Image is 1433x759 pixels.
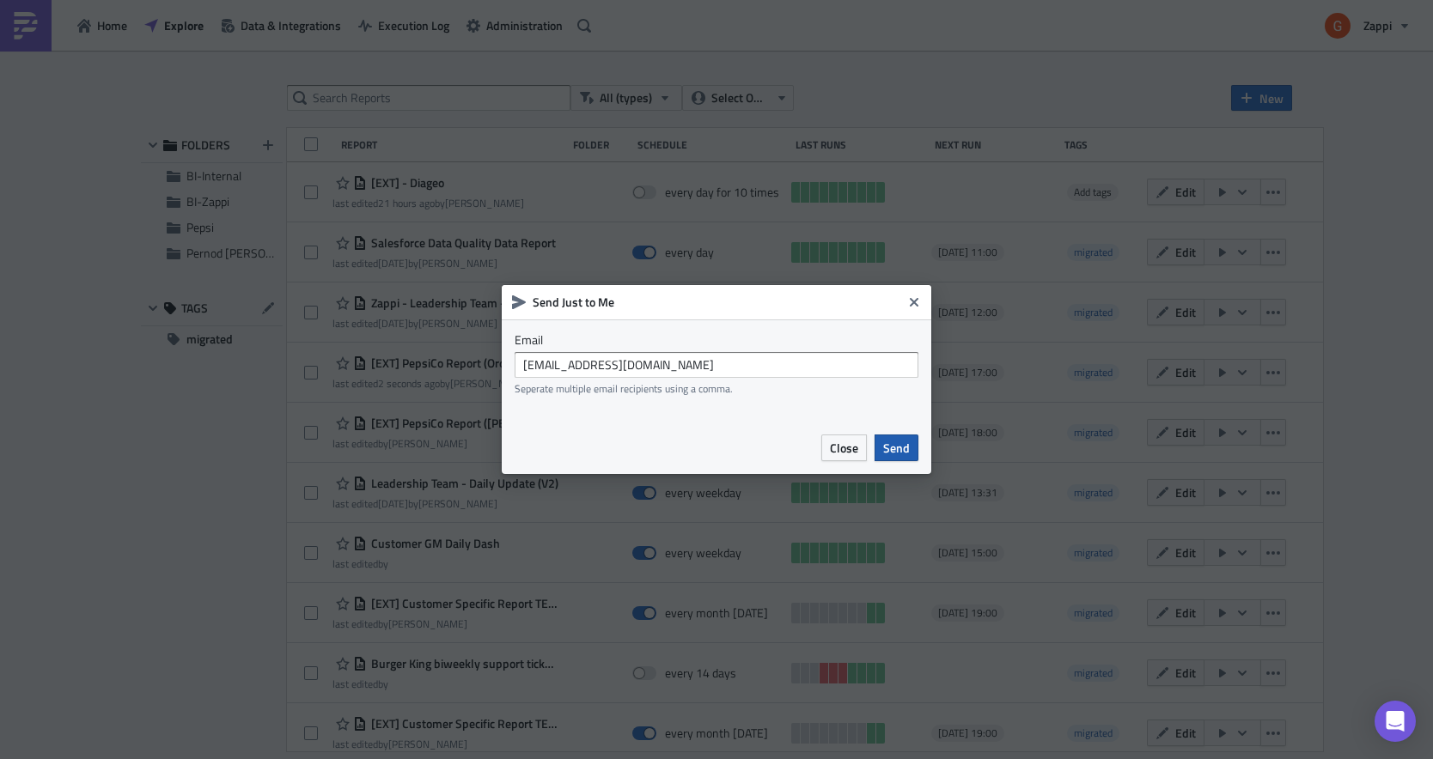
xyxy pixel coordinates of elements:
[515,382,918,395] div: Seperate multiple email recipients using a comma.
[830,439,858,457] span: Close
[533,294,902,310] h6: Send Just to Me
[883,439,910,457] span: Send
[1375,701,1416,742] div: Open Intercom Messenger
[515,332,918,348] label: Email
[901,289,927,315] button: Close
[821,434,867,461] button: Close
[875,434,918,461] button: Send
